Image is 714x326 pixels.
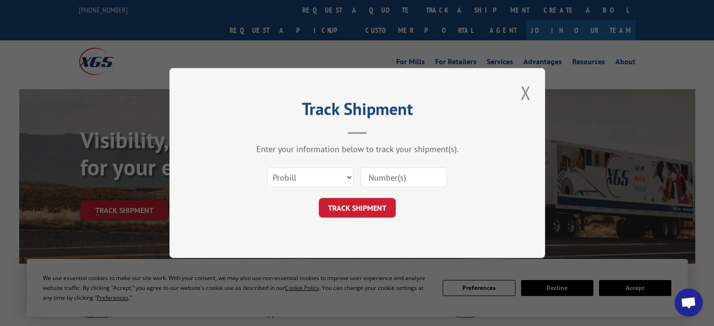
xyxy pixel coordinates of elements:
[216,144,498,154] div: Enter your information below to track your shipment(s).
[517,80,533,106] button: Close modal
[216,102,498,120] h2: Track Shipment
[361,167,447,187] input: Number(s)
[319,198,396,218] button: TRACK SHIPMENT
[675,288,703,317] a: Open chat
